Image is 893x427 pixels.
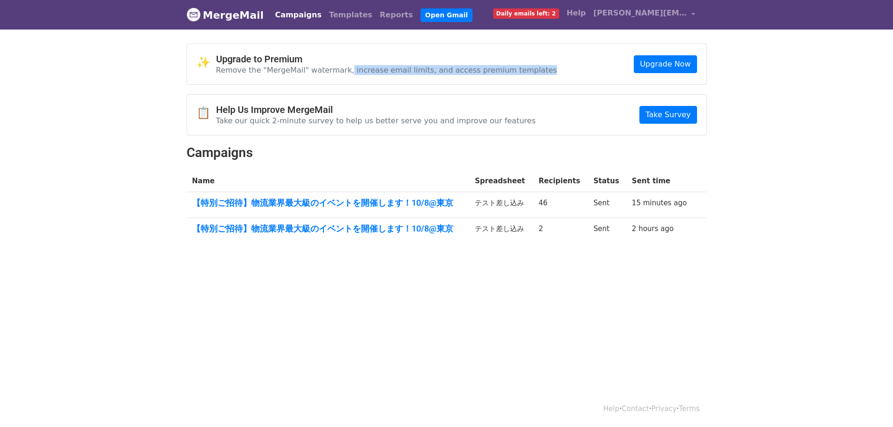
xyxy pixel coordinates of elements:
[187,170,469,192] th: Name
[216,116,536,126] p: Take our quick 2-minute survey to help us better serve you and improve our features
[192,198,464,208] a: 【特別ご招待】物流業界最大級のイベントを開催します！10/8@東京
[846,382,893,427] iframe: Chat Widget
[593,7,687,19] span: [PERSON_NAME][EMAIL_ADDRESS][DOMAIN_NAME]
[533,170,588,192] th: Recipients
[216,65,557,75] p: Remove the "MergeMail" watermark, increase email limits, and access premium templates
[588,217,626,243] td: Sent
[651,405,676,413] a: Privacy
[196,106,216,120] span: 📋
[469,192,533,218] td: テスト差し込み
[271,6,325,24] a: Campaigns
[679,405,699,413] a: Terms
[590,4,699,26] a: [PERSON_NAME][EMAIL_ADDRESS][DOMAIN_NAME]
[216,104,536,115] h4: Help Us Improve MergeMail
[603,405,619,413] a: Help
[588,192,626,218] td: Sent
[493,8,559,19] span: Daily emails left: 2
[187,5,264,25] a: MergeMail
[325,6,376,24] a: Templates
[626,170,695,192] th: Sent time
[192,224,464,234] a: 【特別ご招待】物流業界最大級のイベントを開催します！10/8@東京
[533,217,588,243] td: 2
[196,56,216,69] span: ✨
[634,55,697,73] a: Upgrade Now
[846,382,893,427] div: チャットウィジェット
[632,225,674,233] a: 2 hours ago
[533,192,588,218] td: 46
[632,199,687,207] a: 15 minutes ago
[489,4,563,22] a: Daily emails left: 2
[639,106,697,124] a: Take Survey
[469,217,533,243] td: テスト差し込み
[187,145,707,161] h2: Campaigns
[187,7,201,22] img: MergeMail logo
[588,170,626,192] th: Status
[216,53,557,65] h4: Upgrade to Premium
[469,170,533,192] th: Spreadsheet
[622,405,649,413] a: Contact
[420,8,473,22] a: Open Gmail
[376,6,417,24] a: Reports
[563,4,590,22] a: Help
